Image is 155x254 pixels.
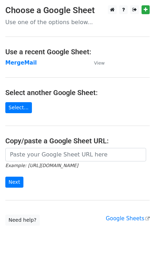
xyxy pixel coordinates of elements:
h4: Use a recent Google Sheet: [5,48,150,56]
small: Example: [URL][DOMAIN_NAME] [5,163,78,168]
small: View [94,60,105,66]
h3: Choose a Google Sheet [5,5,150,16]
iframe: Chat Widget [120,220,155,254]
a: Select... [5,102,32,113]
a: View [87,60,105,66]
a: Google Sheets [106,215,150,222]
input: Next [5,177,23,188]
h4: Copy/paste a Google Sheet URL: [5,137,150,145]
a: MergeMail [5,60,37,66]
input: Paste your Google Sheet URL here [5,148,146,161]
a: Need help? [5,215,40,226]
p: Use one of the options below... [5,18,150,26]
h4: Select another Google Sheet: [5,88,150,97]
